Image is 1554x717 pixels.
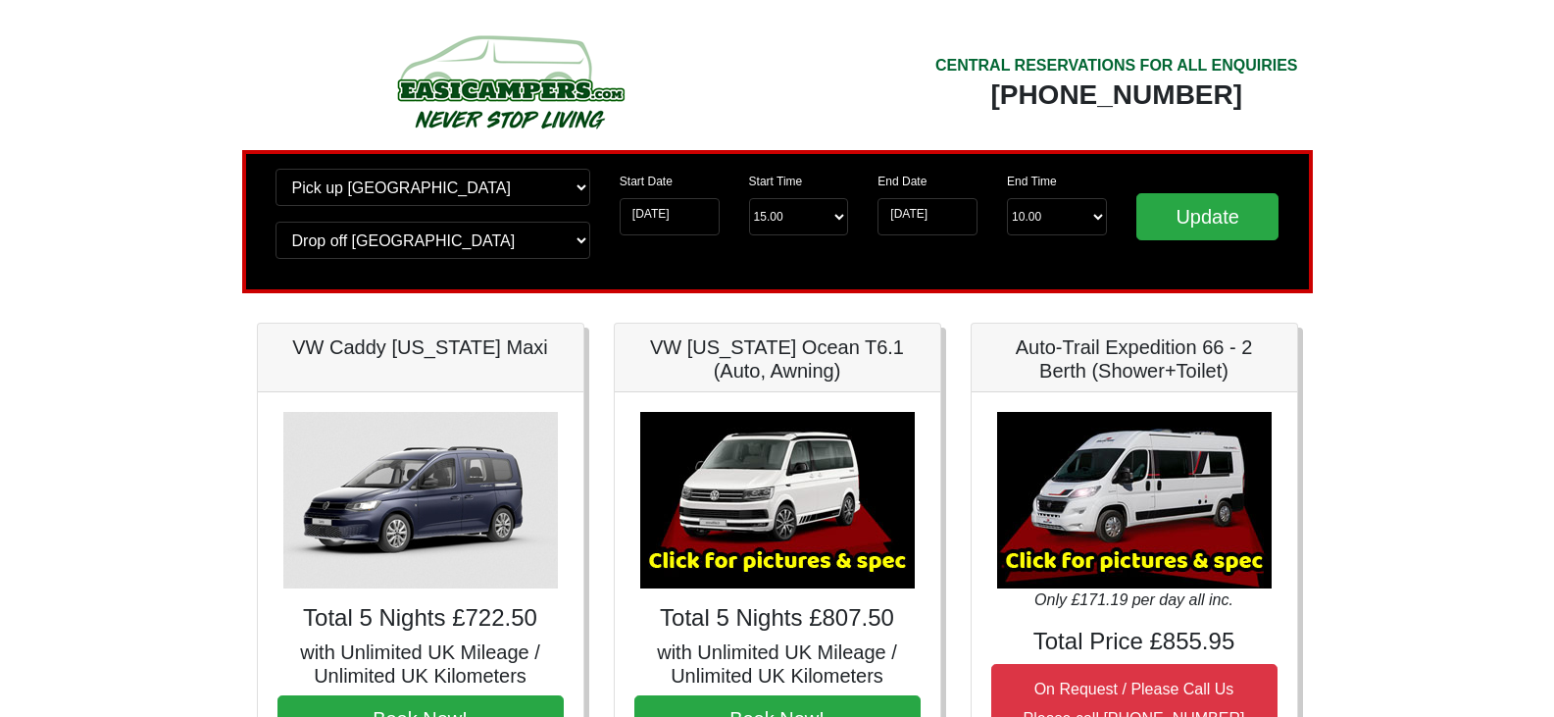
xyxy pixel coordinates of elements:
div: CENTRAL RESERVATIONS FOR ALL ENQUIRIES [935,54,1298,77]
img: campers-checkout-logo.png [324,27,696,135]
input: Return Date [877,198,978,235]
i: Only £171.19 per day all inc. [1034,591,1233,608]
h4: Total Price £855.95 [991,628,1278,656]
label: Start Time [749,173,803,190]
input: Update [1136,193,1279,240]
h5: Auto-Trail Expedition 66 - 2 Berth (Shower+Toilet) [991,335,1278,383]
img: VW California Ocean T6.1 (Auto, Awning) [640,412,915,589]
label: Start Date [620,173,673,190]
h5: VW [US_STATE] Ocean T6.1 (Auto, Awning) [634,335,921,383]
input: Start Date [620,198,720,235]
label: End Time [1007,173,1057,190]
img: VW Caddy California Maxi [283,412,558,589]
img: Auto-Trail Expedition 66 - 2 Berth (Shower+Toilet) [997,412,1272,589]
label: End Date [877,173,927,190]
h4: Total 5 Nights £722.50 [277,604,564,633]
h5: with Unlimited UK Mileage / Unlimited UK Kilometers [634,640,921,688]
h5: with Unlimited UK Mileage / Unlimited UK Kilometers [277,640,564,688]
div: [PHONE_NUMBER] [935,77,1298,113]
h4: Total 5 Nights £807.50 [634,604,921,633]
h5: VW Caddy [US_STATE] Maxi [277,335,564,359]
